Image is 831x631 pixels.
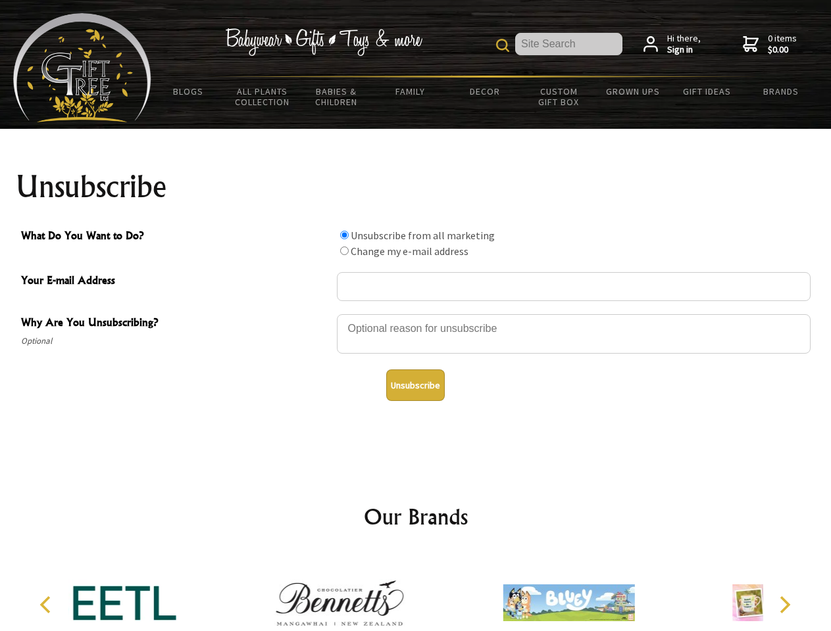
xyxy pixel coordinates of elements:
span: 0 items [768,32,797,56]
img: product search [496,39,509,52]
button: Unsubscribe [386,369,445,401]
strong: $0.00 [768,44,797,56]
img: Babywear - Gifts - Toys & more [225,28,422,56]
h2: Our Brands [26,501,805,532]
input: What Do You Want to Do? [340,231,349,239]
span: Your E-mail Address [21,272,330,291]
input: Site Search [515,33,622,55]
a: Decor [447,78,522,105]
a: Grown Ups [595,78,670,105]
a: Babies & Children [299,78,374,116]
strong: Sign in [667,44,701,56]
h1: Unsubscribe [16,171,816,202]
span: What Do You Want to Do? [21,227,330,246]
textarea: Why Are You Unsubscribing? [337,314,811,354]
a: Custom Gift Box [522,78,596,116]
a: Family [374,78,448,105]
label: Change my e-mail address [351,245,468,258]
a: Brands [744,78,818,105]
button: Previous [33,590,62,619]
a: Hi there,Sign in [643,33,701,56]
a: 0 items$0.00 [743,33,797,56]
button: Next [770,590,799,619]
img: Babyware - Gifts - Toys and more... [13,13,151,122]
input: Your E-mail Address [337,272,811,301]
a: Gift Ideas [670,78,744,105]
span: Why Are You Unsubscribing? [21,314,330,333]
a: BLOGS [151,78,226,105]
a: All Plants Collection [226,78,300,116]
label: Unsubscribe from all marketing [351,229,495,242]
span: Optional [21,333,330,349]
input: What Do You Want to Do? [340,246,349,255]
span: Hi there, [667,33,701,56]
